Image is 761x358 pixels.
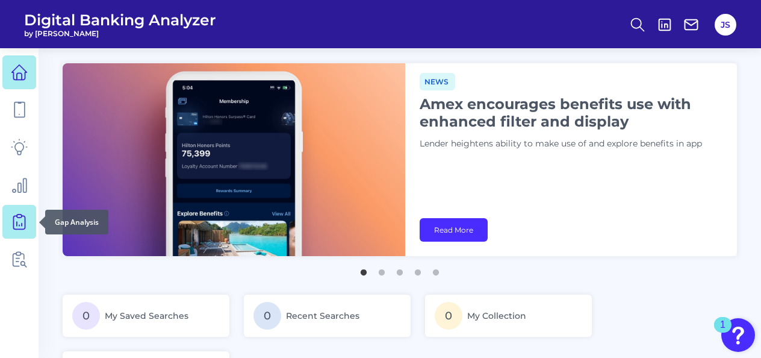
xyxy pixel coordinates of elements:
span: 0 [253,302,281,330]
img: bannerImg [63,63,405,256]
span: My Collection [467,310,526,321]
span: by [PERSON_NAME] [24,29,216,38]
div: 1 [720,325,725,341]
button: Open Resource Center, 1 new notification [721,318,755,352]
h1: Amex encourages benefits use with enhanced filter and display [420,95,721,130]
button: JS [715,14,736,36]
a: 0Recent Searches [244,295,411,337]
a: 0My Collection [425,295,592,337]
a: Read More [420,218,488,242]
button: 5 [430,263,442,275]
span: Digital Banking Analyzer [24,11,216,29]
span: News [420,73,455,90]
span: 0 [72,302,100,330]
a: News [420,75,455,87]
span: My Saved Searches [105,310,188,321]
button: 4 [412,263,424,275]
a: 0My Saved Searches [63,295,229,337]
span: 0 [435,302,462,330]
button: 2 [376,263,388,275]
button: 3 [394,263,406,275]
p: Lender heightens ability to make use of and explore benefits in app [420,137,721,151]
div: Gap Analysis [45,210,108,234]
span: Recent Searches [286,310,359,321]
button: 1 [358,263,370,275]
